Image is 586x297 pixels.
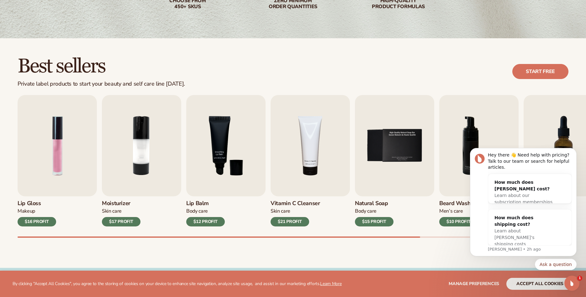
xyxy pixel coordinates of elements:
div: $17 PROFIT [102,217,140,226]
div: Makeup [18,208,56,215]
h3: Beard Wash [439,200,478,207]
div: $15 PROFIT [355,217,393,226]
div: Men’s Care [439,208,478,215]
span: Manage preferences [449,281,499,287]
h3: Natural Soap [355,200,393,207]
div: $12 PROFIT [186,217,225,226]
iframe: Intercom notifications message [461,145,586,280]
iframe: Intercom live chat [564,276,579,291]
div: $10 PROFIT [439,217,478,226]
button: Manage preferences [449,278,499,290]
h3: Vitamin C Cleanser [271,200,320,207]
h3: Moisturizer [102,200,140,207]
a: 6 / 9 [439,95,519,226]
div: Private label products to start your beauty and self care line [DATE]. [18,81,185,88]
h3: Lip Gloss [18,200,56,207]
a: 1 / 9 [18,95,97,226]
div: Skin Care [102,208,140,215]
h2: Best sellers [18,56,185,77]
a: Learn More [320,281,341,287]
button: accept all cookies [506,278,573,290]
p: By clicking "Accept All Cookies", you agree to the storing of cookies on your device to enhance s... [13,281,342,287]
a: 2 / 9 [102,95,181,226]
span: 1 [577,276,582,281]
div: Body Care [355,208,393,215]
h3: Lip Balm [186,200,225,207]
a: 3 / 9 [186,95,266,226]
a: 4 / 9 [271,95,350,226]
div: Skin Care [271,208,320,215]
div: Body Care [186,208,225,215]
a: 5 / 9 [355,95,434,226]
div: $21 PROFIT [271,217,309,226]
div: $16 PROFIT [18,217,56,226]
a: Start free [512,64,568,79]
